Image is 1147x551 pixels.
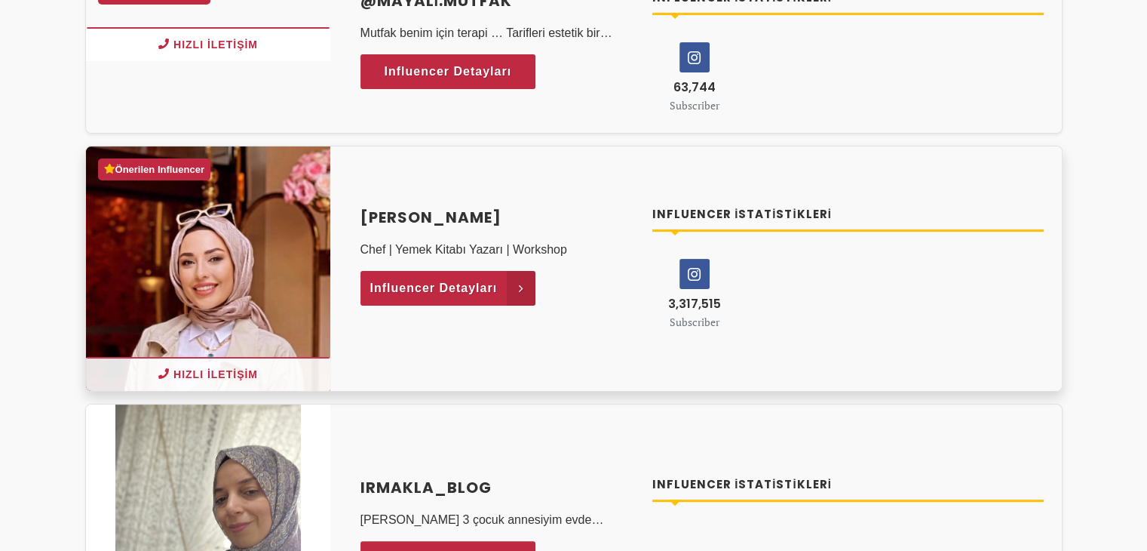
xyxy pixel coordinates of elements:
p: [PERSON_NAME] 3 çocuk annesiyim evde çocuklarla olan hayatımı ve mutfak maceralarımı instagram he... [360,511,635,529]
span: Influencer Detayları [370,277,498,300]
p: Mutfak benim için terapi … Tarifleri estetik bir şekilde videoluyorum. [360,24,635,42]
h4: Influencer İstatistikleri [652,206,1044,223]
a: Influencer Detayları [360,271,536,306]
h4: Influencer İstatistikleri [652,476,1044,494]
a: [PERSON_NAME] [360,206,635,229]
div: Önerilen Influencer [98,159,210,180]
span: 3,317,515 [668,295,721,312]
button: Hızlı İletişim [86,357,330,391]
span: Influencer Detayları [385,60,512,83]
a: Irmakla_blog [360,476,635,499]
span: 63,744 [673,78,716,96]
button: Hızlı İletişim [86,27,330,61]
p: Chef | Yemek Kitabı Yazarı | Workshop [360,241,635,259]
small: Subscriber [670,315,719,329]
small: Subscriber [670,98,719,112]
a: Influencer Detayları [360,54,536,89]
